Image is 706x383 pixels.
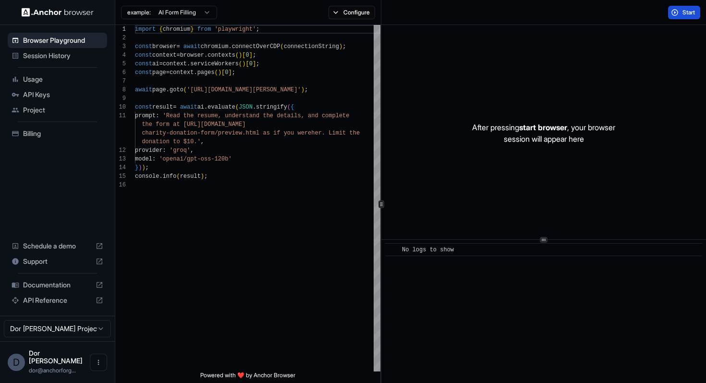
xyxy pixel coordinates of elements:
span: { [291,104,294,111]
div: 7 [115,77,126,86]
span: result [152,104,173,111]
span: : [152,156,156,162]
span: evaluate [207,104,235,111]
span: ) [242,61,245,67]
div: 13 [115,155,126,163]
span: , [190,147,194,154]
div: Project [8,102,107,118]
div: API Reference [8,293,107,308]
div: 8 [115,86,126,94]
img: Anchor Logo [22,8,94,17]
span: browser [180,52,204,59]
button: Open menu [90,354,107,371]
span: . [204,52,207,59]
div: 5 [115,60,126,68]
span: [ [242,52,245,59]
span: ; [304,86,308,93]
span: , [201,138,204,145]
span: pages [197,69,215,76]
span: const [135,43,152,50]
span: ) [201,173,204,180]
div: 12 [115,146,126,155]
span: } [190,26,194,33]
span: No logs to show [402,247,454,253]
span: serviceWorkers [190,61,239,67]
span: context [163,61,187,67]
span: Support [23,257,92,266]
span: connectOverCDP [232,43,280,50]
span: ( [176,173,180,180]
span: 'playwright' [215,26,256,33]
span: from [197,26,211,33]
span: ( [215,69,218,76]
span: Start [682,9,696,16]
span: chromium [163,26,191,33]
span: ; [232,69,235,76]
button: Configure [329,6,375,19]
span: chromium [201,43,229,50]
span: [ [245,61,249,67]
span: ( [183,86,187,93]
span: lete [336,112,350,119]
div: 11 [115,111,126,120]
span: context [152,52,176,59]
span: = [173,104,176,111]
span: ) [138,164,142,171]
span: const [135,61,152,67]
span: provider [135,147,163,154]
span: Billing [23,129,103,138]
span: Usage [23,74,103,84]
span: browser [152,43,176,50]
span: Schedule a demo [23,241,92,251]
span: ( [235,52,239,59]
span: ​ [390,245,395,255]
span: ; [342,43,346,50]
span: stringify [256,104,287,111]
div: 15 [115,172,126,181]
span: model [135,156,152,162]
div: Session History [8,48,107,63]
span: { [159,26,162,33]
div: 3 [115,42,126,51]
div: Browser Playground [8,33,107,48]
span: context [170,69,194,76]
span: . [228,43,231,50]
span: ai [197,104,204,111]
span: prompt [135,112,156,119]
span: ] [253,61,256,67]
span: result [180,173,201,180]
span: 0 [225,69,228,76]
span: . [187,61,190,67]
span: . [204,104,207,111]
span: 0 [245,52,249,59]
span: Documentation [23,280,92,290]
span: . [159,173,162,180]
span: page [152,86,166,93]
span: ( [287,104,291,111]
span: info [163,173,177,180]
span: ; [256,61,259,67]
span: ) [301,86,304,93]
span: const [135,52,152,59]
span: Session History [23,51,103,61]
span: : [163,147,166,154]
span: ( [235,104,239,111]
span: ; [256,26,259,33]
span: 'Read the resume, understand the details, and comp [163,112,336,119]
span: . [166,86,170,93]
div: Usage [8,72,107,87]
span: 'openai/gpt-oss-120b' [159,156,231,162]
span: import [135,26,156,33]
span: ) [218,69,221,76]
span: 0 [249,61,253,67]
span: ] [228,69,231,76]
button: Start [668,6,700,19]
span: await [183,43,201,50]
span: ; [146,164,149,171]
span: ) [339,43,342,50]
div: API Keys [8,87,107,102]
span: await [135,86,152,93]
span: ; [253,52,256,59]
span: . [194,69,197,76]
div: Documentation [8,277,107,293]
